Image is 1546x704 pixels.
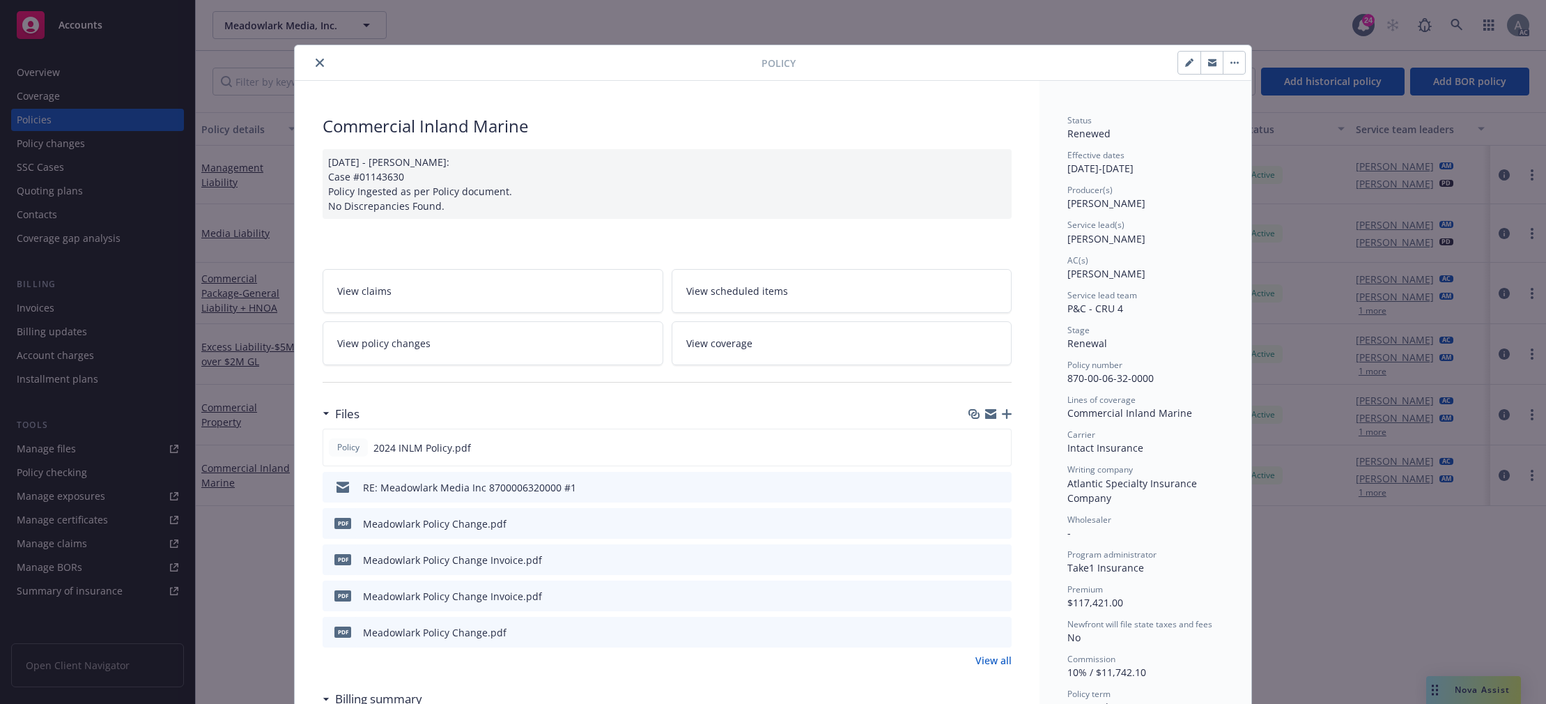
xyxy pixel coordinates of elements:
[971,516,982,531] button: download file
[1067,429,1095,441] span: Carrier
[337,284,392,298] span: View claims
[994,516,1006,531] button: preview file
[1067,549,1157,560] span: Program administrator
[1067,337,1107,350] span: Renewal
[1067,149,1223,176] div: [DATE] - [DATE]
[334,554,351,565] span: pdf
[1067,254,1088,266] span: AC(s)
[1067,464,1133,475] span: Writing company
[1067,526,1071,540] span: -
[1067,114,1092,126] span: Status
[1067,184,1113,196] span: Producer(s)
[363,625,507,640] div: Meadowlark Policy Change.pdf
[323,149,1012,219] div: [DATE] - [PERSON_NAME]: Case #01143630 Policy Ingested as per Policy document. No Discrepancies F...
[311,54,328,71] button: close
[971,553,982,567] button: download file
[1067,477,1200,505] span: Atlantic Specialty Insurance Company
[1067,583,1103,595] span: Premium
[994,625,1006,640] button: preview file
[323,321,663,365] a: View policy changes
[1067,394,1136,406] span: Lines of coverage
[1067,688,1111,700] span: Policy term
[323,405,360,423] div: Files
[334,441,362,454] span: Policy
[994,480,1006,495] button: preview file
[672,269,1012,313] a: View scheduled items
[975,653,1012,668] a: View all
[373,441,471,455] span: 2024 INLM Policy.pdf
[1067,514,1111,526] span: Wholesaler
[323,114,1012,138] div: Commercial Inland Marine
[672,321,1012,365] a: View coverage
[1067,372,1154,385] span: 870-00-06-32-0000
[1067,149,1124,161] span: Effective dates
[994,553,1006,567] button: preview file
[994,589,1006,604] button: preview file
[686,284,788,298] span: View scheduled items
[971,589,982,604] button: download file
[993,441,1005,455] button: preview file
[1067,359,1122,371] span: Policy number
[337,336,431,351] span: View policy changes
[363,480,576,495] div: RE: Meadowlark Media Inc 8700006320000 #1
[1067,219,1124,231] span: Service lead(s)
[1067,267,1145,280] span: [PERSON_NAME]
[1067,596,1123,609] span: $117,421.00
[1067,289,1137,301] span: Service lead team
[335,405,360,423] h3: Files
[323,269,663,313] a: View claims
[1067,666,1146,679] span: 10% / $11,742.10
[1067,302,1123,315] span: P&C - CRU 4
[1067,197,1145,210] span: [PERSON_NAME]
[1067,324,1090,336] span: Stage
[1067,631,1081,644] span: No
[363,516,507,531] div: Meadowlark Policy Change.pdf
[1067,127,1111,140] span: Renewed
[1067,441,1143,454] span: Intact Insurance
[1067,653,1115,665] span: Commission
[334,518,351,528] span: pdf
[686,336,752,351] span: View coverage
[363,589,542,604] div: Meadowlark Policy Change Invoice.pdf
[762,56,796,70] span: Policy
[1067,561,1144,574] span: Take1 Insurance
[334,627,351,637] span: pdf
[1067,406,1223,420] div: Commercial Inland Marine
[1067,618,1212,630] span: Newfront will file state taxes and fees
[971,441,982,455] button: download file
[971,625,982,640] button: download file
[1067,232,1145,245] span: [PERSON_NAME]
[334,590,351,601] span: pdf
[363,553,542,567] div: Meadowlark Policy Change Invoice.pdf
[971,480,982,495] button: download file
